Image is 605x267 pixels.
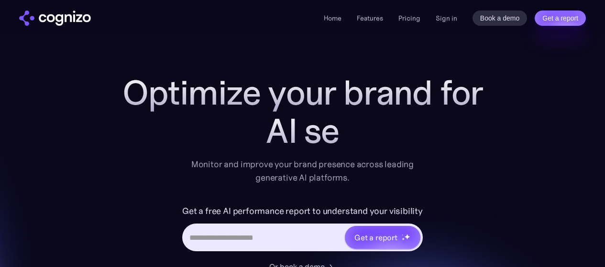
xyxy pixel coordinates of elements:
[398,14,420,22] a: Pricing
[357,14,383,22] a: Features
[473,11,528,26] a: Book a demo
[402,234,403,235] img: star
[111,74,494,112] h1: Optimize your brand for
[185,158,420,184] div: Monitor and improve your brand presence across leading generative AI platforms.
[182,203,423,256] form: Hero URL Input Form
[344,225,421,250] a: Get a reportstarstarstar
[19,11,91,26] a: home
[436,12,457,24] a: Sign in
[182,203,423,219] label: Get a free AI performance report to understand your visibility
[324,14,341,22] a: Home
[19,11,91,26] img: cognizo logo
[354,232,397,243] div: Get a report
[404,234,410,240] img: star
[402,237,405,241] img: star
[111,112,494,150] div: AI se
[535,11,586,26] a: Get a report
